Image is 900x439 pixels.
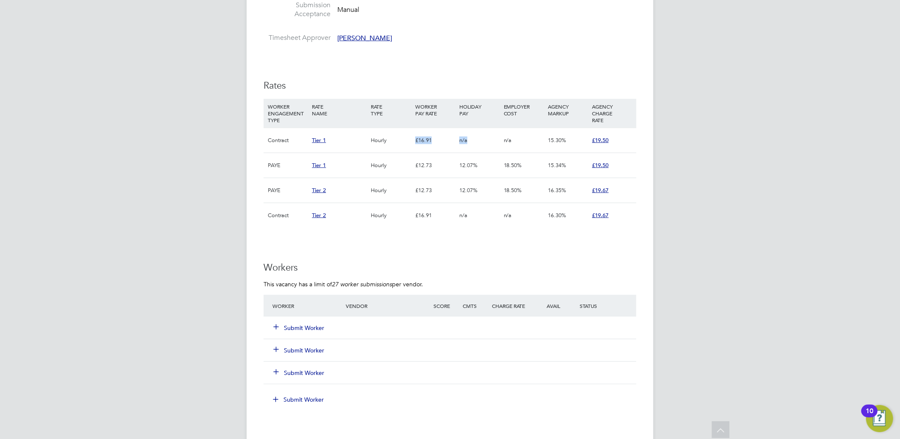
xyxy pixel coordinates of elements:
[431,298,461,313] div: Score
[490,298,534,313] div: Charge Rate
[459,162,478,169] span: 12.07%
[337,6,359,14] span: Manual
[337,34,392,42] span: [PERSON_NAME]
[534,298,578,313] div: Avail
[459,212,467,219] span: n/a
[459,187,478,194] span: 12.07%
[413,128,457,153] div: £16.91
[866,405,893,432] button: Open Resource Center, 10 new notifications
[264,280,636,288] p: This vacancy has a limit of per vendor.
[270,298,344,313] div: Worker
[264,262,636,274] h3: Workers
[369,99,413,121] div: RATE TYPE
[459,137,467,144] span: n/a
[312,212,326,219] span: Tier 2
[413,178,457,203] div: £12.73
[548,137,566,144] span: 15.30%
[866,411,873,422] div: 10
[267,393,331,406] button: Submit Worker
[578,298,636,313] div: Status
[266,203,310,228] div: Contract
[457,99,501,121] div: HOLIDAY PAY
[266,153,310,178] div: PAYE
[369,153,413,178] div: Hourly
[266,99,310,128] div: WORKER ENGAGEMENT TYPE
[413,99,457,121] div: WORKER PAY RATE
[504,162,522,169] span: 18.50%
[592,212,609,219] span: £19.67
[413,153,457,178] div: £12.73
[312,187,326,194] span: Tier 2
[369,203,413,228] div: Hourly
[274,369,325,377] button: Submit Worker
[590,99,634,128] div: AGENCY CHARGE RATE
[548,187,566,194] span: 16.35%
[413,203,457,228] div: £16.91
[266,178,310,203] div: PAYE
[310,99,369,121] div: RATE NAME
[548,162,566,169] span: 15.34%
[274,346,325,355] button: Submit Worker
[592,162,609,169] span: £19.50
[592,187,609,194] span: £19.67
[504,212,512,219] span: n/a
[504,187,522,194] span: 18.50%
[546,99,590,121] div: AGENCY MARKUP
[264,80,636,92] h3: Rates
[332,280,392,288] em: 27 worker submissions
[504,137,512,144] span: n/a
[344,298,431,313] div: Vendor
[502,99,546,121] div: EMPLOYER COST
[264,34,331,42] label: Timesheet Approver
[264,1,331,19] label: Submission Acceptance
[274,324,325,332] button: Submit Worker
[312,162,326,169] span: Tier 1
[548,212,566,219] span: 16.30%
[369,178,413,203] div: Hourly
[461,298,490,313] div: Cmts
[592,137,609,144] span: £19.50
[312,137,326,144] span: Tier 1
[266,128,310,153] div: Contract
[369,128,413,153] div: Hourly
